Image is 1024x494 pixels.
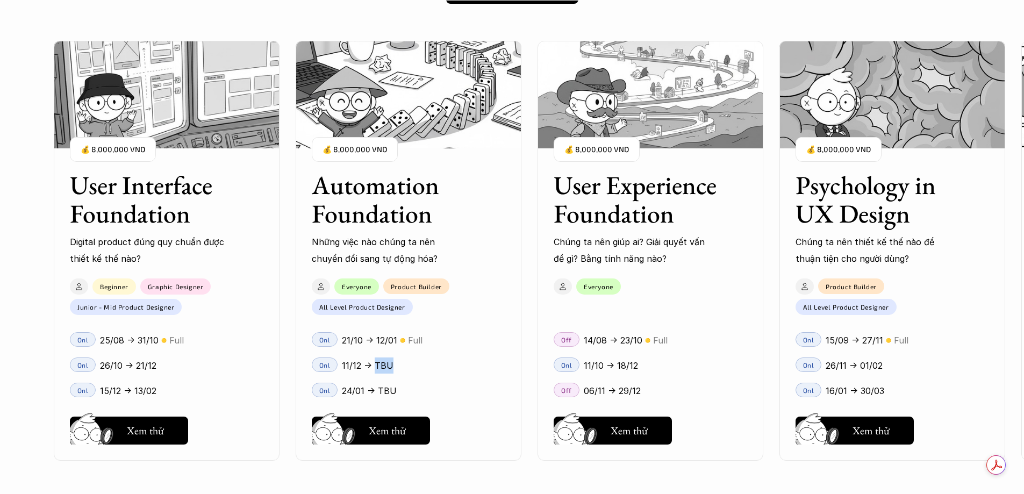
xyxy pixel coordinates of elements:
[312,412,430,445] a: Xem thử
[319,303,405,311] p: All Level Product Designer
[554,234,710,267] p: Chúng ta nên giúp ai? Giải quyết vấn đề gì? Bằng tính năng nào?
[100,357,156,374] p: 26/10 -> 21/12
[796,234,951,267] p: Chúng ta nên thiết kế thế nào để thuận tiện cho người dùng?
[400,337,405,345] p: 🟡
[584,383,641,399] p: 06/11 -> 29/12
[369,423,409,438] h5: Xem thử
[342,357,393,374] p: 11/12 -> TBU
[584,283,613,290] p: Everyone
[77,303,174,311] p: Junior - Mid Product Designer
[826,282,877,290] p: Product Builder
[312,417,430,445] button: Xem thử
[561,386,572,393] p: Off
[342,283,371,290] p: Everyone
[554,412,672,445] a: Xem thử
[826,357,883,374] p: 26/11 -> 01/02
[796,417,914,445] button: Xem thử
[564,142,629,157] p: 💰 8,000,000 VND
[803,303,889,311] p: All Level Product Designer
[70,412,188,445] a: Xem thử
[127,423,167,438] h5: Xem thử
[796,171,962,228] h3: Psychology in UX Design
[584,357,638,374] p: 11/10 -> 18/12
[100,383,156,399] p: 15/12 -> 13/02
[561,335,572,343] p: Off
[169,332,184,348] p: Full
[319,361,331,368] p: Onl
[323,142,387,157] p: 💰 8,000,000 VND
[319,335,331,343] p: Onl
[70,171,237,228] h3: User Interface Foundation
[803,361,814,368] p: Onl
[554,171,720,228] h3: User Experience Foundation
[342,332,397,348] p: 21/10 -> 12/01
[408,332,423,348] p: Full
[342,383,397,399] p: 24/01 -> TBU
[806,142,871,157] p: 💰 8,000,000 VND
[319,386,331,393] p: Onl
[70,417,188,445] button: Xem thử
[391,282,442,290] p: Product Builder
[148,283,204,290] p: Graphic Designer
[796,412,914,445] a: Xem thử
[653,332,668,348] p: Full
[826,332,883,348] p: 15/09 -> 27/11
[894,332,908,348] p: Full
[81,142,145,157] p: 💰 8,000,000 VND
[100,283,128,290] p: Beginner
[611,423,650,438] h5: Xem thử
[584,332,642,348] p: 14/08 -> 23/10
[853,423,892,438] h5: Xem thử
[645,337,650,345] p: 🟡
[803,386,814,393] p: Onl
[554,417,672,445] button: Xem thử
[561,361,572,368] p: Onl
[826,383,884,399] p: 16/01 -> 30/03
[161,337,167,345] p: 🟡
[886,337,891,345] p: 🟡
[312,171,478,228] h3: Automation Foundation
[100,332,159,348] p: 25/08 -> 31/10
[312,234,468,267] p: Những việc nào chúng ta nên chuyển đổi sang tự động hóa?
[803,335,814,343] p: Onl
[70,234,226,267] p: Digital product đúng quy chuẩn được thiết kế thế nào?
